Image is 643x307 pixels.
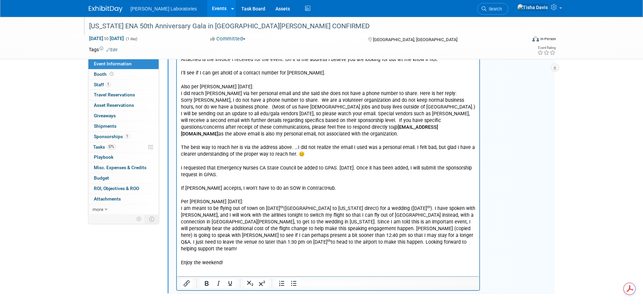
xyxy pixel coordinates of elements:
[89,6,123,12] img: ExhibitDay
[89,35,124,41] span: [DATE] [DATE]
[88,194,159,204] a: Attachments
[88,205,159,215] a: more
[93,144,116,150] span: Tasks
[486,6,502,11] span: Search
[244,279,256,288] button: Subscript
[88,90,159,100] a: Travel Reservations
[88,80,159,90] a: Staff1
[288,279,299,288] button: Bullet list
[373,37,457,42] span: [GEOGRAPHIC_DATA], [GEOGRAPHIC_DATA]
[88,111,159,121] a: Giveaways
[537,46,556,50] div: Event Rating
[103,36,110,41] span: to
[94,92,135,97] span: Travel Reservations
[132,247,259,252] b: [DATE] , at 12:40pm PST for a 20 minutes speaking event
[131,6,197,11] span: [PERSON_NAME] Laboratories
[94,196,121,202] span: Attachments
[88,173,159,183] a: Budget
[145,215,159,223] td: Toggle Event Tabs
[181,279,192,288] button: Insert/edit link
[94,186,139,191] span: ROI, Objectives & ROO
[94,165,146,170] span: Misc. Expenses & Credits
[540,36,556,41] div: In-Person
[125,37,137,41] span: (1 day)
[88,184,159,194] a: ROI, Objectives & ROO
[94,61,132,66] span: Event Information
[94,82,111,87] span: Staff
[213,279,224,288] button: Italic
[89,46,117,53] td: Tags
[487,35,556,45] div: Event Format
[88,100,159,111] a: Asset Reservations
[94,123,116,129] span: Shipments
[88,121,159,131] a: Shipments
[146,246,150,250] sup: th
[532,36,539,41] img: Format-Inperson.png
[92,207,103,212] span: more
[94,102,134,108] span: Asset Reservations
[208,35,248,42] button: Committed
[94,113,116,118] span: Giveaways
[88,142,159,152] a: Tasks57%
[88,152,159,162] a: Playbook
[224,279,236,288] button: Underline
[94,154,113,160] span: Playbook
[108,71,115,76] span: Booth not reserved yet
[101,29,104,34] sup: th
[517,4,548,11] img: Tisha Davis
[106,48,117,52] a: Edit
[94,134,130,139] span: Sponsorships
[276,279,288,288] button: Numbered list
[19,179,116,185] u: the benefits of POCT in driving ED efficiency.
[256,279,268,288] button: Superscript
[201,279,212,288] button: Bold
[88,59,159,69] a: Event Information
[107,144,116,149] span: 57%
[477,3,508,15] a: Search
[88,69,159,80] a: Booth
[116,29,119,34] sup: th
[88,132,159,142] a: Sponsorships1
[94,175,109,181] span: Budget
[87,20,516,32] div: [US_STATE] ENA 50th Anniversary Gala in [GEOGRAPHIC_DATA][PERSON_NAME] CONFIRMED
[133,215,145,223] td: Personalize Event Tab Strip
[125,134,130,139] span: 1
[106,82,111,87] span: 1
[88,163,159,173] a: Misc. Expenses & Credits
[94,71,115,77] span: Booth
[115,90,118,95] sup: th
